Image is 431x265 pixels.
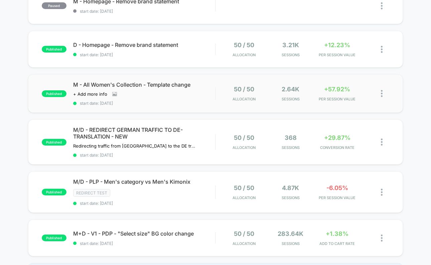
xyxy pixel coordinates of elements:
[315,97,358,101] span: PER SESSION VALUE
[73,81,215,88] span: M - All Women's Collection - Template change
[282,184,299,191] span: 4.87k
[315,53,358,57] span: PER SESSION VALUE
[73,178,215,185] span: M/D - PLP - Men's category vs Men's Kimonix
[381,90,383,97] img: close
[73,91,107,97] span: + Add more info
[234,134,254,141] span: 50 / 50
[269,97,312,101] span: Sessions
[73,9,215,14] span: start date: [DATE]
[233,97,256,101] span: Allocation
[233,241,256,246] span: Allocation
[42,2,66,9] span: paused
[315,241,358,246] span: ADD TO CART RATE
[42,46,66,53] span: published
[73,201,215,206] span: start date: [DATE]
[269,53,312,57] span: Sessions
[234,86,254,93] span: 50 / 50
[234,184,254,191] span: 50 / 50
[73,230,215,237] span: M+D - V1 - PDP - "Select size" BG color change
[315,195,358,200] span: PER SESSION VALUE
[73,189,110,197] span: Redirect Test
[278,230,303,237] span: 283.64k
[42,235,66,241] span: published
[282,41,299,49] span: 3.21k
[381,46,383,53] img: close
[269,195,312,200] span: Sessions
[42,139,66,146] span: published
[234,230,254,237] span: 50 / 50
[233,145,256,150] span: Allocation
[285,134,297,141] span: 368
[73,101,215,106] span: start date: [DATE]
[269,241,312,246] span: Sessions
[42,189,66,195] span: published
[381,235,383,242] img: close
[324,134,350,141] span: +29.87%
[381,189,383,196] img: close
[269,145,312,150] span: Sessions
[324,41,350,49] span: +12.23%
[315,145,358,150] span: CONVERSION RATE
[282,86,299,93] span: 2.64k
[233,195,256,200] span: Allocation
[73,41,215,48] span: D - Homepage - Remove brand statement
[234,41,254,49] span: 50 / 50
[324,86,350,93] span: +57.92%
[326,184,348,191] span: -6.05%
[42,90,66,97] span: published
[381,139,383,146] img: close
[73,126,215,140] span: M/D - REDIRECT GERMAN TRAFFIC TO DE-TRANSLATION - NEW
[326,230,348,237] span: +1.38%
[73,153,215,158] span: start date: [DATE]
[73,241,215,246] span: start date: [DATE]
[73,143,197,149] span: Redirecting traffic from [GEOGRAPHIC_DATA] to the DE translation of the website.
[233,53,256,57] span: Allocation
[381,2,383,9] img: close
[73,52,215,57] span: start date: [DATE]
